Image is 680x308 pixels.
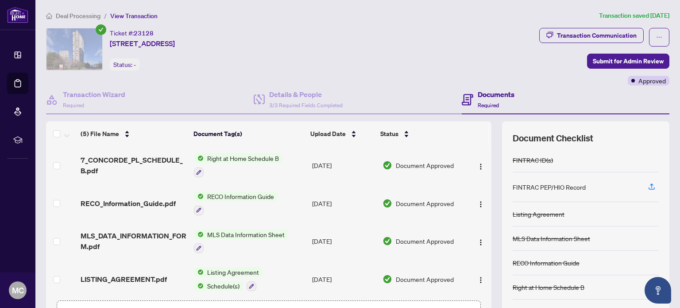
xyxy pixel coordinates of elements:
[81,129,119,139] span: (5) File Name
[46,28,102,70] img: IMG-C11969878_1.jpg
[513,182,586,192] div: FINTRAC PEP/HIO Record
[194,153,282,177] button: Status IconRight at Home Schedule B
[396,274,454,284] span: Document Approved
[77,121,190,146] th: (5) File Name
[7,7,28,23] img: logo
[110,12,158,20] span: View Transaction
[382,199,392,208] img: Document Status
[81,155,187,176] span: 7_CONCORDE_PL_SCHEDULE_B.pdf
[309,184,379,222] td: [DATE]
[56,12,100,20] span: Deal Processing
[513,282,584,292] div: Right at Home Schedule B
[656,34,662,40] span: ellipsis
[382,274,392,284] img: Document Status
[382,236,392,246] img: Document Status
[81,274,167,285] span: LISTING_AGREEMENT.pdf
[110,28,154,38] div: Ticket #:
[81,198,176,209] span: RECO_Information_Guide.pdf
[513,155,553,165] div: FINTRAC ID(s)
[396,236,454,246] span: Document Approved
[638,76,666,86] span: Approved
[557,28,637,43] div: Transaction Communication
[269,102,343,109] span: 3/3 Required Fields Completed
[12,284,24,296] span: MC
[309,222,379,261] td: [DATE]
[269,89,343,100] h4: Details & People
[194,267,204,277] img: Status Icon
[599,11,669,21] article: Transaction saved [DATE]
[377,121,464,146] th: Status
[63,89,125,100] h4: Transaction Wizard
[194,267,263,291] button: Status IconListing AgreementStatus IconSchedule(s)
[194,281,204,291] img: Status Icon
[478,102,499,109] span: Required
[477,163,484,170] img: Logo
[309,146,379,184] td: [DATE]
[474,234,488,248] button: Logo
[307,121,377,146] th: Upload Date
[110,58,139,70] div: Status:
[194,191,278,215] button: Status IconRECO Information Guide
[477,239,484,246] img: Logo
[194,191,204,201] img: Status Icon
[477,277,484,284] img: Logo
[110,38,175,49] span: [STREET_ADDRESS]
[194,153,204,163] img: Status Icon
[382,160,392,170] img: Document Status
[513,209,564,219] div: Listing Agreement
[587,54,669,69] button: Submit for Admin Review
[645,277,671,304] button: Open asap
[204,281,243,291] span: Schedule(s)
[204,153,282,163] span: Right at Home Schedule B
[309,260,379,298] td: [DATE]
[134,29,154,37] span: 23128
[513,258,580,268] div: RECO Information Guide
[474,158,488,172] button: Logo
[46,13,52,19] span: home
[194,230,288,253] button: Status IconMLS Data Information Sheet
[474,196,488,211] button: Logo
[104,11,107,21] li: /
[593,54,664,68] span: Submit for Admin Review
[204,191,278,201] span: RECO Information Guide
[396,199,454,208] span: Document Approved
[190,121,307,146] th: Document Tag(s)
[134,61,136,69] span: -
[478,89,514,100] h4: Documents
[396,160,454,170] span: Document Approved
[63,102,84,109] span: Required
[204,230,288,239] span: MLS Data Information Sheet
[96,24,106,35] span: check-circle
[477,201,484,208] img: Logo
[194,230,204,239] img: Status Icon
[81,230,187,252] span: MLS_DATA_INFORMATION_FORM.pdf
[513,234,590,243] div: MLS Data Information Sheet
[380,129,398,139] span: Status
[310,129,346,139] span: Upload Date
[204,267,263,277] span: Listing Agreement
[513,132,593,144] span: Document Checklist
[539,28,644,43] button: Transaction Communication
[474,272,488,286] button: Logo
